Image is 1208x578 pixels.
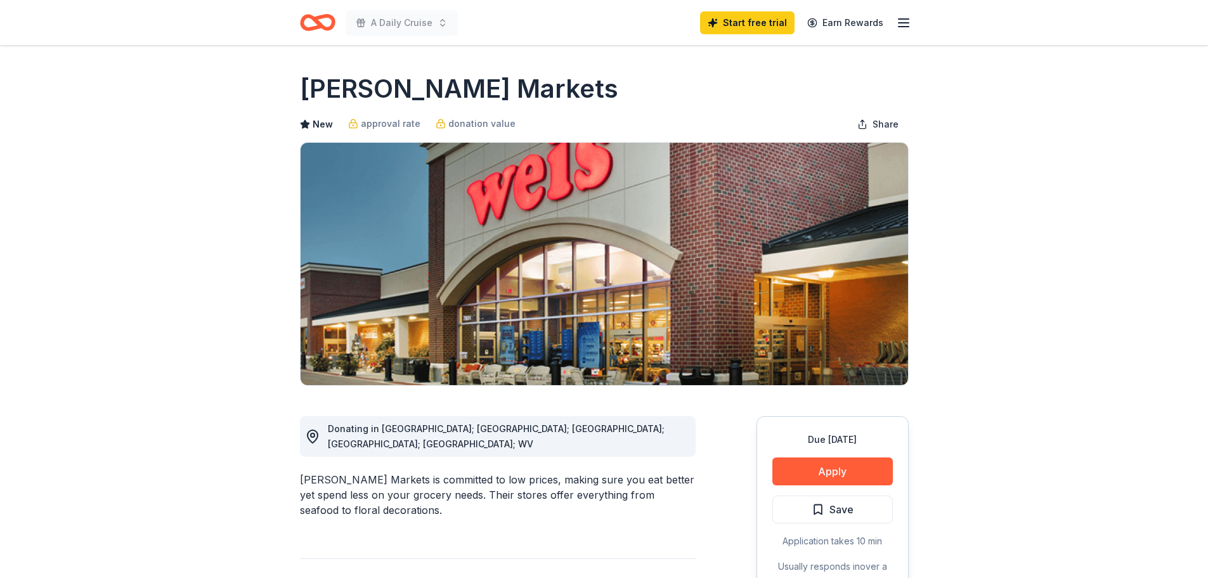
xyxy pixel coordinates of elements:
a: Earn Rewards [800,11,891,34]
img: Image for Weis Markets [301,143,908,385]
button: Apply [772,457,893,485]
a: Start free trial [700,11,795,34]
span: Donating in [GEOGRAPHIC_DATA]; [GEOGRAPHIC_DATA]; [GEOGRAPHIC_DATA]; [GEOGRAPHIC_DATA]; [GEOGRAPH... [328,423,665,449]
span: Share [873,117,899,132]
button: Share [847,112,909,137]
span: A Daily Cruise [371,15,432,30]
span: Save [829,501,854,518]
button: Save [772,496,893,523]
a: Home [300,8,335,37]
span: donation value [448,116,516,131]
span: approval rate [361,116,420,131]
div: Due [DATE] [772,432,893,447]
span: New [313,117,333,132]
div: Application takes 10 min [772,534,893,549]
button: A Daily Cruise [346,10,458,36]
h1: [PERSON_NAME] Markets [300,71,618,107]
a: donation value [436,116,516,131]
a: approval rate [348,116,420,131]
div: [PERSON_NAME] Markets is committed to low prices, making sure you eat better yet spend less on yo... [300,472,696,518]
